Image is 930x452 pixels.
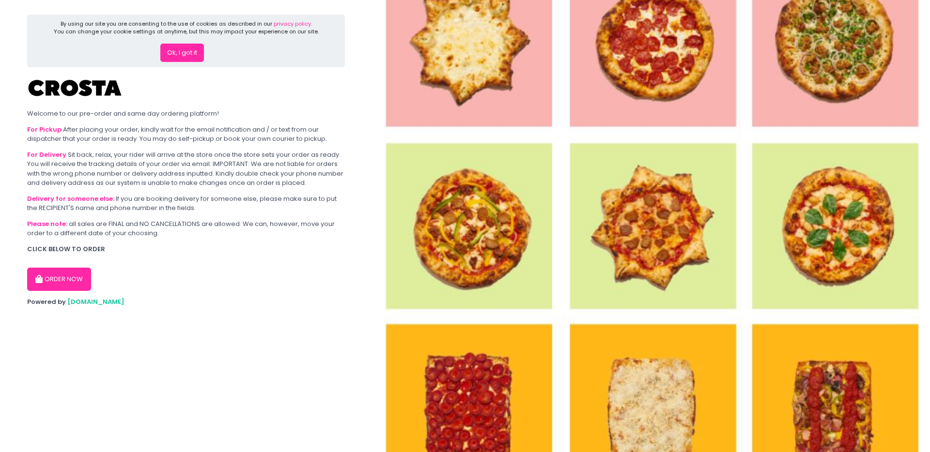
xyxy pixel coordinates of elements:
[274,20,312,28] a: privacy policy.
[54,20,319,36] div: By using our site you are consenting to the use of cookies as described in our You can change you...
[67,297,124,306] a: [DOMAIN_NAME]
[27,150,66,159] b: For Delivery
[27,125,62,134] b: For Pickup
[27,219,345,238] div: all sales are FINAL and NO CANCELLATIONS are allowed. We can, however, move your order to a diffe...
[160,44,204,62] button: Ok, I got it
[27,194,345,213] div: If you are booking delivery for someone else, please make sure to put the RECIPIENT'S name and ph...
[27,219,67,228] b: Please note:
[27,194,114,203] b: Delivery for someone else:
[27,125,345,144] div: After placing your order, kindly wait for the email notification and / or text from our dispatche...
[27,150,345,188] div: Sit back, relax, your rider will arrive at the store once the store sets your order as ready. You...
[27,74,124,103] img: Crosta Pizzeria
[27,297,345,307] div: Powered by
[27,268,91,291] button: ORDER NOW
[27,109,345,119] div: Welcome to our pre-order and same day ordering platform!
[27,244,345,254] div: CLICK BELOW TO ORDER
